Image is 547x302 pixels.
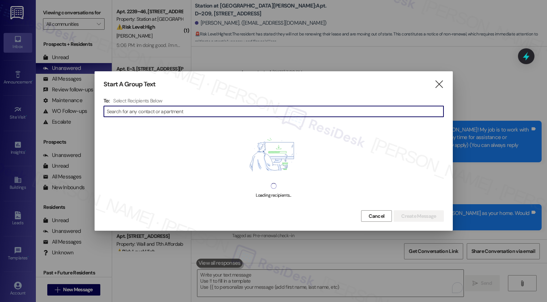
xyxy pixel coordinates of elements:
[401,212,436,220] span: Create Message
[434,81,444,88] i: 
[107,106,443,116] input: Search for any contact or apartment
[394,210,443,222] button: Create Message
[256,192,291,199] div: Loading recipients...
[369,212,384,220] span: Cancel
[113,97,162,104] h4: Select Recipients Below
[104,97,110,104] h3: To:
[361,210,392,222] button: Cancel
[104,80,156,88] h3: Start A Group Text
